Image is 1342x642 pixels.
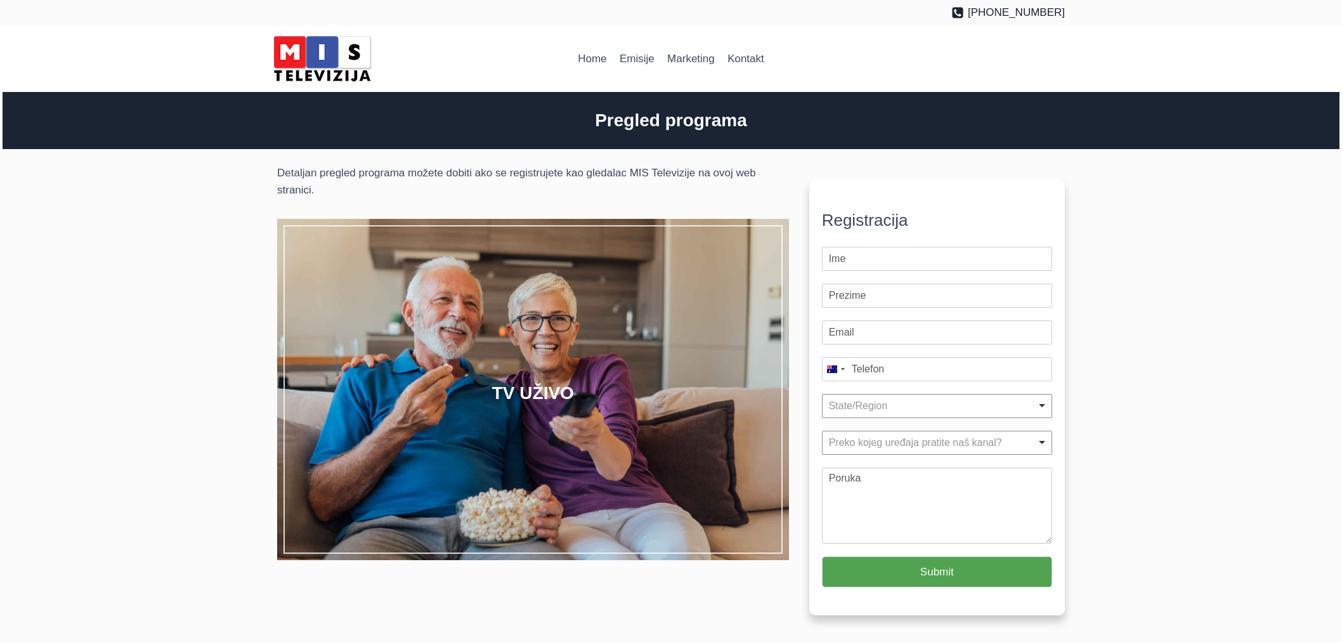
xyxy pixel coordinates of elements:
button: Selected country [822,357,849,381]
div: State/Region [829,400,1038,412]
input: Email [822,320,1052,344]
a: Home [571,44,613,74]
span: [PHONE_NUMBER] [968,4,1065,21]
a: Emisije [613,44,661,74]
a: Marketing [661,44,721,74]
a: TV UŽIVO [277,219,789,560]
input: Prezime [822,284,1052,308]
div: Preko kojeg uređaja pratite naš kanal? [829,437,1038,449]
h2: Pregled programa [277,107,1065,134]
h2: TV UŽIVO [351,377,714,410]
a: Kontakt [721,44,771,74]
nav: Primary Navigation [571,44,771,74]
input: Ime [822,247,1052,271]
div: Registracija [822,207,1052,234]
img: MIS Television [268,32,376,86]
button: Submit [822,556,1052,587]
a: [PHONE_NUMBER] [951,4,1065,21]
input: Mobile Phone Number [822,357,1052,381]
p: Detaljan pregled programa možete dobiti ako se registrujete kao gledalac MIS Televizije na ovoj w... [277,164,789,199]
